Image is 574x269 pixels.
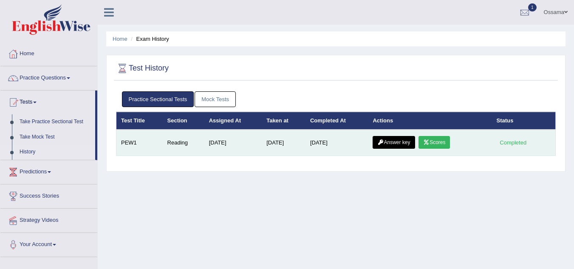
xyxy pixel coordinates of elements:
a: Scores [418,136,450,149]
a: Practice Questions [0,66,97,88]
th: Assigned At [204,112,262,130]
td: PEW1 [116,130,163,156]
th: Actions [368,112,492,130]
a: Take Mock Test [16,130,95,145]
th: Test Title [116,112,163,130]
td: [DATE] [262,130,305,156]
a: Your Account [0,233,97,254]
a: Practice Sectional Tests [122,91,194,107]
th: Status [492,112,556,130]
a: Home [113,36,127,42]
td: [DATE] [204,130,262,156]
a: Predictions [0,160,97,181]
a: History [16,144,95,160]
a: Success Stories [0,184,97,206]
a: Answer key [373,136,415,149]
a: Home [0,42,97,63]
a: Strategy Videos [0,209,97,230]
h2: Test History [116,62,169,75]
div: Completed [497,138,530,147]
td: [DATE] [305,130,368,156]
th: Section [163,112,204,130]
th: Taken at [262,112,305,130]
a: Mock Tests [195,91,236,107]
li: Exam History [129,35,169,43]
th: Completed At [305,112,368,130]
td: Reading [163,130,204,156]
span: 1 [528,3,537,11]
a: Tests [0,91,95,112]
a: Take Practice Sectional Test [16,114,95,130]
